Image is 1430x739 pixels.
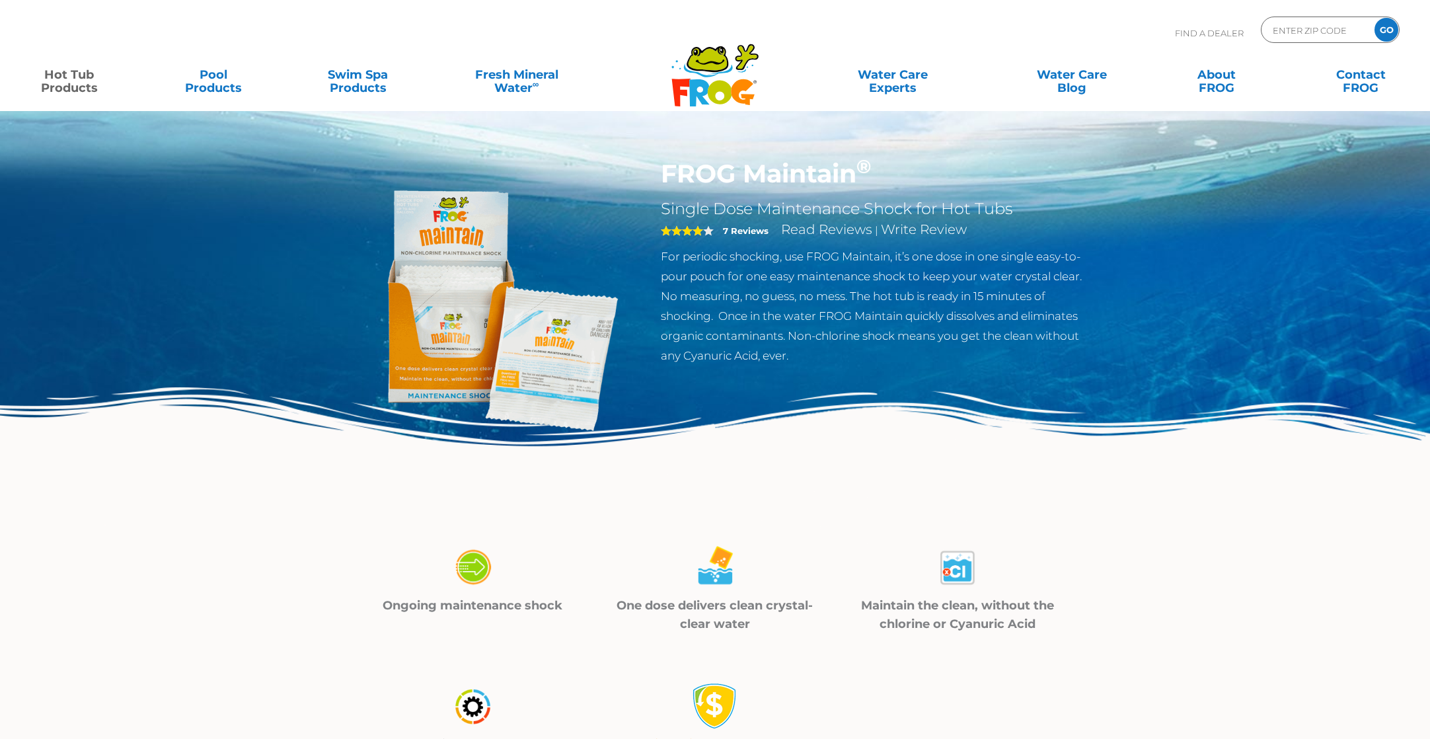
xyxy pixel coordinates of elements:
[801,61,983,88] a: Water CareExperts
[723,225,769,236] strong: 7 Reviews
[1160,61,1273,88] a: AboutFROG
[1374,18,1398,42] input: GO
[338,159,641,461] img: Frog_Maintain_Hero-2-v2.png
[611,596,820,633] p: One dose delivers clean crystal-clear water
[1304,61,1417,88] a: ContactFROG
[661,199,1092,219] h2: Single Dose Maintenance Shock for Hot Tubs
[661,225,703,236] span: 4
[692,544,738,591] img: maintain_4-02
[302,61,414,88] a: Swim SpaProducts
[449,544,496,591] img: maintain_4-01
[446,61,586,88] a: Fresh MineralWater∞
[13,61,126,88] a: Hot TubProducts
[856,155,871,178] sup: ®
[692,683,738,729] img: money-back1-small
[1175,17,1244,50] p: Find A Dealer
[449,683,496,730] img: maintain_4-04
[664,26,766,107] img: Frog Products Logo
[661,159,1092,189] h1: FROG Maintain
[533,79,539,89] sup: ∞
[1016,61,1128,88] a: Water CareBlog
[157,61,270,88] a: PoolProducts
[875,224,878,237] span: |
[781,221,872,237] a: Read Reviews
[852,596,1062,633] p: Maintain the clean, without the chlorine or Cyanuric Acid
[661,247,1092,366] p: For periodic shocking, use FROG Maintain, it’s one dose in one single easy-to-pour pouch for one ...
[881,221,967,237] a: Write Review
[368,596,578,615] p: Ongoing maintenance shock
[934,544,981,591] img: maintain_4-03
